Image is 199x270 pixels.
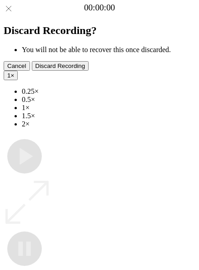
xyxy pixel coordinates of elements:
[84,3,115,13] a: 00:00:00
[22,46,195,54] li: You will not be able to recover this once discarded.
[4,61,30,71] button: Cancel
[22,87,195,96] li: 0.25×
[22,104,195,112] li: 1×
[22,120,195,128] li: 2×
[4,24,195,37] h2: Discard Recording?
[4,71,18,80] button: 1×
[22,112,195,120] li: 1.5×
[22,96,195,104] li: 0.5×
[32,61,89,71] button: Discard Recording
[7,72,10,79] span: 1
